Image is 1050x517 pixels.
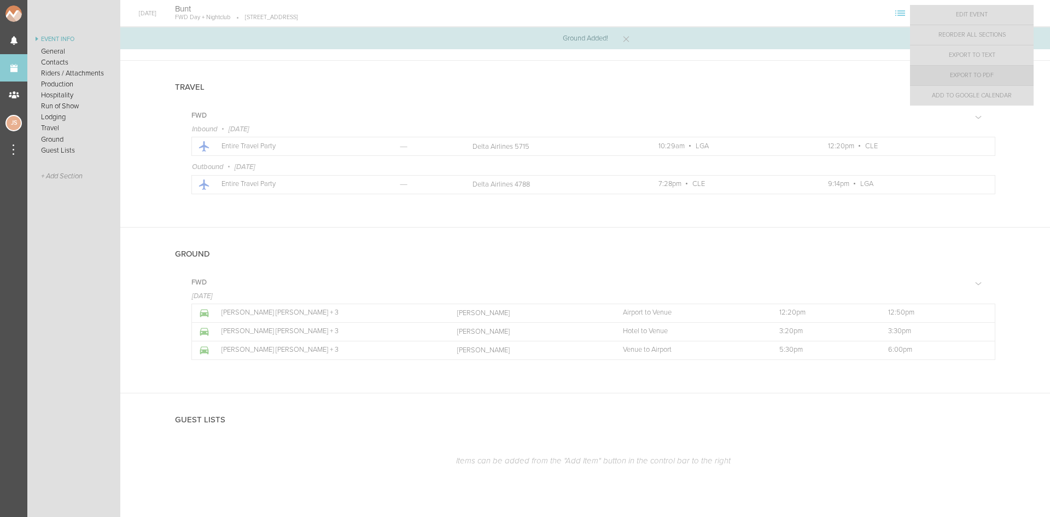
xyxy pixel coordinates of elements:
p: Venue to Airport [623,346,756,355]
h5: FWD [191,279,207,286]
p: Entire Travel Party [221,142,376,151]
p: 6:00pm [888,346,973,355]
span: LGA [696,142,709,150]
span: 10:29am [658,142,685,150]
h4: Ground [175,249,210,259]
p: [PERSON_NAME] [PERSON_NAME] + 3 [221,309,433,317]
span: + Add Section [41,172,83,181]
p: Delta Airlines 5715 [472,142,634,151]
a: Export to Text [910,45,1034,65]
p: Entire Travel Party [221,180,376,189]
p: [PERSON_NAME] [PERSON_NAME] + 3 [221,327,433,336]
p: [PERSON_NAME] [457,327,598,336]
a: Lodging [27,112,120,123]
a: Contacts [27,57,120,68]
p: 12:50pm [888,309,973,317]
p: 12:20pm [779,309,864,317]
a: Travel [27,123,120,133]
p: [PERSON_NAME] [457,309,598,317]
div: Jessica Smith [5,115,22,131]
span: CLE [692,179,705,188]
span: [DATE] [235,162,255,171]
h4: Travel [175,83,205,92]
p: 5:30pm [779,346,864,355]
h5: FWD [191,112,207,119]
span: 7:28pm [658,179,681,188]
p: [STREET_ADDRESS] [230,14,298,21]
span: LGA [860,179,873,188]
a: Ground [27,134,120,145]
p: FWD Day + Nightclub [175,14,230,21]
p: [PERSON_NAME] [457,346,598,355]
p: Airport to Venue [623,309,756,317]
h4: Guest Lists [175,415,225,425]
span: 12:20pm [828,142,854,150]
a: Export to PDF [910,66,1034,85]
p: Hotel to Venue [623,327,756,336]
a: General [27,46,120,57]
span: [DATE] [192,292,212,300]
p: Delta Airlines 4788 [472,180,634,189]
a: Reorder All Sections [910,25,1034,45]
a: Hospitality [27,90,120,101]
span: [DATE] [229,125,249,133]
span: Outbound [192,162,224,171]
a: Edit Event [910,5,1034,25]
a: Riders / Attachments [27,68,120,79]
a: Event Info [27,33,120,46]
span: CLE [865,142,878,150]
a: Guest Lists [27,145,120,156]
p: 3:20pm [779,327,864,336]
p: Ground Added! [563,35,608,42]
span: Inbound [192,125,218,133]
span: View Sections [891,9,909,16]
p: [PERSON_NAME] [PERSON_NAME] + 3 [221,346,433,355]
span: 9:14pm [828,179,849,188]
p: 3:30pm [888,327,973,336]
a: Production [27,79,120,90]
div: FWD [938,4,958,23]
a: Run of Show [27,101,120,112]
h4: Bunt [175,4,298,14]
a: Add to Google Calendar [910,86,1034,106]
p: Items can be added from the "Add Item" button in the control bar to the right [191,456,995,466]
img: NOMAD [5,5,67,22]
span: View Itinerary [909,9,926,16]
